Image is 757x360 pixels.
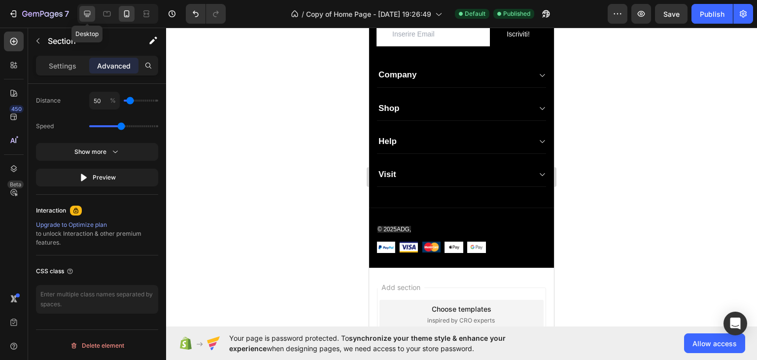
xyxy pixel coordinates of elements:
[8,40,49,54] div: Company
[97,61,131,71] p: Advanced
[369,28,554,326] iframe: Design area
[36,220,158,247] div: to unlock Interaction & other premium features.
[49,61,76,71] p: Settings
[36,143,158,161] button: Show more
[40,198,42,205] span: ,
[7,214,26,225] img: Alt Image
[36,96,61,106] span: Distance
[8,140,29,154] div: Visit
[36,169,158,186] button: Preview
[684,333,745,353] button: Allow access
[8,107,29,121] div: Help
[75,214,94,225] img: Alt Image
[79,173,116,182] div: Preview
[663,10,680,18] span: Save
[692,338,737,349] span: Allow access
[186,4,226,24] div: Undo/Redo
[723,312,747,335] div: Open Intercom Messenger
[8,254,55,265] span: Add section
[4,4,73,24] button: 7
[229,334,506,353] span: synchronize your theme style & enhance your experience
[7,180,24,188] div: Beta
[74,147,120,157] div: Show more
[229,333,544,354] span: Your page is password protected. To when designing pages, we need access to your store password.
[36,220,158,229] div: Upgrade to Optimize plan
[465,9,485,18] span: Default
[655,4,688,24] button: Save
[53,214,71,225] img: Alt Image
[36,338,158,354] button: Delete element
[30,214,49,225] img: Alt Image
[70,340,124,352] div: Delete element
[8,74,32,88] div: Shop
[36,267,74,276] div: CSS class
[9,105,24,113] div: 450
[110,97,116,104] span: %
[36,121,54,131] span: Speed
[503,9,530,18] span: Published
[306,9,431,19] span: Copy of Home Page - [DATE] 19:26:49
[138,0,161,13] div: Iscriviti!
[58,288,126,297] span: inspired by CRO experts
[98,214,117,225] img: Alt Image
[36,206,66,215] div: Interaction
[700,9,724,19] div: Publish
[89,92,120,109] input: %
[302,9,304,19] span: /
[63,276,122,287] div: Choose templates
[691,4,733,24] button: Publish
[28,198,40,205] a: ADG
[8,198,28,205] span: © 2025
[65,8,69,20] p: 7
[48,35,129,47] p: Section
